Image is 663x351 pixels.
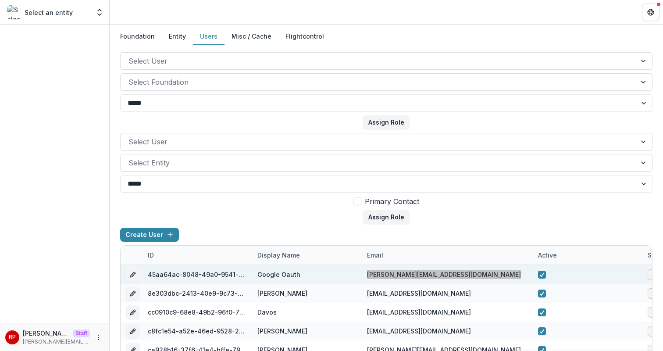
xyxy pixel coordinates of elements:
[148,289,247,298] div: 8e303dbc-2413-40e9-9c73-4ed2a7b97c28
[285,32,324,41] a: Flightcontrol
[257,270,300,279] div: Google Oauth
[252,246,362,265] div: Display Name
[367,308,471,317] div: [EMAIL_ADDRESS][DOMAIN_NAME]
[126,268,140,282] button: edit
[7,5,21,19] img: Select an entity
[23,338,90,346] p: [PERSON_NAME][EMAIL_ADDRESS][DOMAIN_NAME]
[162,28,193,45] button: Entity
[113,28,162,45] button: Foundation
[367,289,471,298] div: [EMAIL_ADDRESS][DOMAIN_NAME]
[193,28,225,45] button: Users
[365,196,419,207] span: Primary Contact
[120,228,179,242] button: Create User
[23,329,69,338] p: [PERSON_NAME]
[143,246,252,265] div: ID
[642,4,659,21] button: Get Help
[148,326,247,336] div: c8fc1e54-a52e-46ed-9528-20fc6cbea266
[252,251,305,260] div: Display Name
[257,289,307,298] div: [PERSON_NAME]
[363,210,410,224] button: Assign Role
[93,332,104,343] button: More
[148,308,247,317] div: cc0910c9-68e8-49b2-96f0-7703180ca3b1
[25,8,73,17] p: Select an entity
[126,324,140,338] button: edit
[533,246,642,265] div: Active
[362,246,533,265] div: email
[363,115,410,129] button: Assign Role
[148,270,247,279] div: 45aa64ac-8048-49a0-9541-de53d8130499
[9,334,16,340] div: Ruthwick Pathireddy
[362,251,389,260] div: email
[126,287,140,301] button: edit
[257,308,277,317] div: Davos
[533,251,562,260] div: Active
[225,28,278,45] button: Misc / Cache
[367,326,471,336] div: [EMAIL_ADDRESS][DOMAIN_NAME]
[93,4,106,21] button: Open entity switcher
[126,305,140,319] button: edit
[143,251,159,260] div: ID
[73,330,90,337] p: Staff
[257,326,307,336] div: [PERSON_NAME]
[367,270,521,279] div: [PERSON_NAME][EMAIL_ADDRESS][DOMAIN_NAME]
